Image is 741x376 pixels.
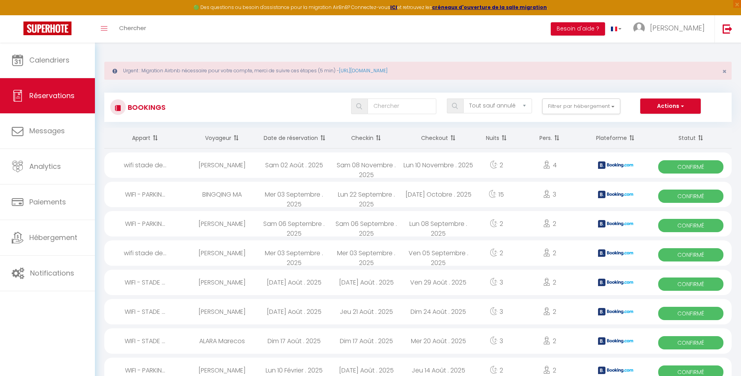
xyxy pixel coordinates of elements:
span: [PERSON_NAME] [650,23,705,33]
a: ICI [390,4,397,11]
div: Urgent : Migration Airbnb nécessaire pour votre compte, merci de suivre ces étapes (5 min) - [104,62,732,80]
th: Sort by booking date [258,128,330,149]
th: Sort by people [518,128,581,149]
h3: Bookings [126,98,166,116]
a: Chercher [113,15,152,43]
th: Sort by checkout [402,128,475,149]
input: Chercher [368,98,437,114]
img: Super Booking [23,21,71,35]
a: ... [PERSON_NAME] [627,15,714,43]
span: Réservations [29,91,75,100]
span: Analytics [29,161,61,171]
a: [URL][DOMAIN_NAME] [339,67,387,74]
th: Sort by channel [581,128,650,149]
span: Paiements [29,197,66,207]
th: Sort by status [650,128,732,149]
button: Close [722,68,727,75]
img: ... [633,22,645,34]
span: Messages [29,126,65,136]
th: Sort by checkin [330,128,402,149]
th: Sort by nights [475,128,518,149]
th: Sort by rentals [104,128,186,149]
span: Notifications [30,268,74,278]
th: Sort by guest [186,128,258,149]
img: logout [723,24,732,34]
span: Calendriers [29,55,70,65]
button: Filtrer par hébergement [542,98,620,114]
button: Actions [640,98,700,114]
span: × [722,66,727,76]
span: Hébergement [29,233,77,242]
a: créneaux d'ouverture de la salle migration [432,4,547,11]
button: Besoin d'aide ? [551,22,605,36]
span: Chercher [119,24,146,32]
